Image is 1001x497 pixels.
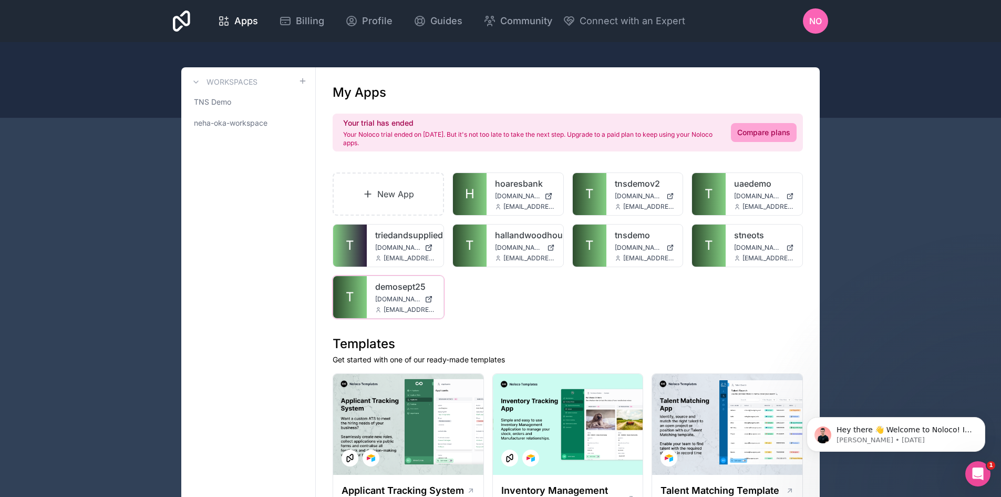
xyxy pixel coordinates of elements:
[367,454,375,462] img: Airtable Logo
[665,454,673,462] img: Airtable Logo
[734,229,794,241] a: stneots
[495,177,555,190] a: hoaresbank
[503,254,555,262] span: [EMAIL_ADDRESS][DOMAIN_NAME]
[190,93,307,111] a: TNS Demo
[495,229,555,241] a: hallandwoodhouse
[500,14,552,28] span: Community
[692,225,726,267] a: T
[585,186,594,202] span: T
[563,14,685,28] button: Connect with an Expert
[194,97,231,107] span: TNS Demo
[375,295,435,303] a: [DOMAIN_NAME]
[375,295,420,303] span: [DOMAIN_NAME]
[375,244,435,252] a: [DOMAIN_NAME]
[573,225,606,267] a: T
[623,202,675,211] span: [EMAIL_ADDRESS][DOMAIN_NAME]
[375,229,435,241] a: triedandsupplied
[190,114,307,133] a: neha-oka-workspace
[809,15,822,27] span: NO
[343,130,718,147] p: Your Noloco trial ended on [DATE]. But it's not too late to take the next step. Upgrade to a paid...
[742,202,794,211] span: [EMAIL_ADDRESS][DOMAIN_NAME]
[734,244,794,252] a: [DOMAIN_NAME]
[573,173,606,215] a: T
[615,177,675,190] a: tnsdemov2
[742,254,794,262] span: [EMAIL_ADDRESS][DOMAIN_NAME]
[296,14,324,28] span: Billing
[384,306,435,314] span: [EMAIL_ADDRESS][DOMAIN_NAME]
[453,225,487,267] a: T
[453,173,487,215] a: H
[207,77,257,87] h3: Workspaces
[585,237,594,254] span: T
[333,354,803,365] p: Get started with one of our ready-made templates
[527,454,535,462] img: Airtable Logo
[333,225,367,267] a: T
[333,173,444,216] a: New App
[234,14,258,28] span: Apps
[734,177,794,190] a: uaedemo
[333,336,803,352] h1: Templates
[615,244,663,252] span: [DOMAIN_NAME]
[623,254,675,262] span: [EMAIL_ADDRESS][DOMAIN_NAME]
[333,84,386,101] h1: My Apps
[791,395,1001,469] iframe: Intercom notifications message
[615,244,675,252] a: [DOMAIN_NAME]
[495,192,540,200] span: [DOMAIN_NAME]
[495,244,555,252] a: [DOMAIN_NAME]
[384,254,435,262] span: [EMAIL_ADDRESS][DOMAIN_NAME]
[734,192,782,200] span: [DOMAIN_NAME]
[466,237,474,254] span: T
[503,202,555,211] span: [EMAIL_ADDRESS][DOMAIN_NAME]
[430,14,462,28] span: Guides
[495,244,543,252] span: [DOMAIN_NAME]
[731,123,797,142] a: Compare plans
[375,244,420,252] span: [DOMAIN_NAME]
[705,186,713,202] span: T
[580,14,685,28] span: Connect with an Expert
[346,237,354,254] span: T
[475,9,561,33] a: Community
[343,118,718,128] h2: Your trial has ended
[705,237,713,254] span: T
[734,244,782,252] span: [DOMAIN_NAME]
[333,276,367,318] a: T
[692,173,726,215] a: T
[987,461,995,470] span: 1
[734,192,794,200] a: [DOMAIN_NAME]
[615,192,675,200] a: [DOMAIN_NAME]
[190,76,257,88] a: Workspaces
[337,9,401,33] a: Profile
[495,192,555,200] a: [DOMAIN_NAME]
[194,118,267,128] span: neha-oka-workspace
[271,9,333,33] a: Billing
[615,192,663,200] span: [DOMAIN_NAME]
[362,14,393,28] span: Profile
[965,461,990,486] iframe: Intercom live chat
[346,289,354,306] span: T
[465,186,474,202] span: H
[375,280,435,293] a: demosept25
[615,229,675,241] a: tnsdemo
[209,9,266,33] a: Apps
[405,9,471,33] a: Guides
